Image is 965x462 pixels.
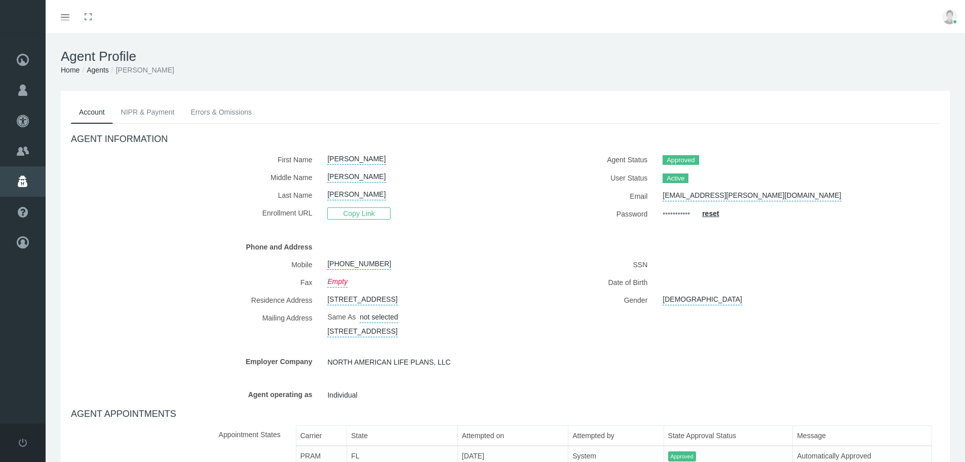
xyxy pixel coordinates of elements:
a: Agents [87,66,109,74]
th: Message [793,425,932,446]
a: Errors & Omissions [182,101,260,123]
a: [DEMOGRAPHIC_DATA] [663,291,742,305]
a: reset [702,209,719,218]
h4: AGENT APPOINTMENTS [71,409,940,420]
label: Fax [71,273,320,291]
a: [EMAIL_ADDRESS][PERSON_NAME][DOMAIN_NAME] [663,187,841,201]
span: Same As [327,313,356,321]
h4: AGENT INFORMATION [71,134,940,145]
a: ••••••••••• [663,205,690,223]
th: Carrier [296,425,346,446]
a: [STREET_ADDRESS] [327,291,397,305]
a: [PERSON_NAME] [327,168,385,183]
label: First Name [71,151,320,168]
span: Active [663,173,688,184]
a: [STREET_ADDRESS] [327,323,397,337]
label: Email [513,187,655,205]
label: Agent Status [513,151,655,169]
label: Employer Company [71,352,320,370]
label: Middle Name [71,168,320,186]
a: Home [61,66,80,74]
th: Attempted by [568,425,664,446]
th: Attempted on [457,425,568,446]
span: Individual [327,387,357,403]
label: Agent operating as [71,385,320,403]
label: Mobile [71,256,320,273]
label: Phone and Address [71,238,320,256]
a: Empty [327,273,348,288]
a: [PHONE_NUMBER] [327,256,391,270]
span: Approved [663,155,699,165]
th: State [347,425,458,446]
a: NIPR & Payment [113,101,183,123]
a: Account [71,101,113,124]
label: Password [513,205,655,223]
h1: Agent Profile [61,49,950,64]
a: Copy Link [327,209,390,217]
a: [PERSON_NAME] [327,151,385,165]
span: Approved [668,451,696,462]
img: user-placeholder.jpg [942,9,957,24]
label: Date of Birth [513,273,655,291]
label: Enrollment URL [71,204,320,223]
li: [PERSON_NAME] [109,64,174,76]
label: SSN [513,256,655,273]
label: Mailing Address [71,309,320,337]
label: Residence Address [71,291,320,309]
label: Last Name [71,186,320,204]
a: not selected [360,309,398,323]
span: NORTH AMERICAN LIFE PLANS, LLC [327,354,450,370]
a: [PERSON_NAME] [327,186,385,200]
label: User Status [513,169,655,187]
th: State Approval Status [664,425,793,446]
span: Copy Link [327,207,390,220]
label: Gender [513,291,655,309]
